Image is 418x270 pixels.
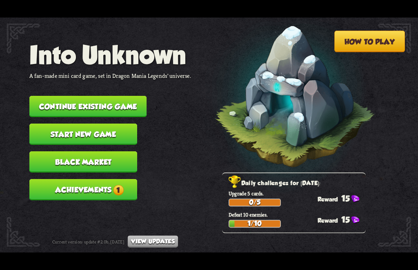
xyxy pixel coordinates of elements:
[229,190,366,197] p: Upgrade 5 cards.
[128,235,178,248] button: View updates
[52,235,178,248] div: Current version: update #2.0b, [DATE]
[229,211,366,218] p: Defeat 10 enemies.
[29,72,191,80] p: A fan-made mini card game, set in Dragon Mania Legends' universe.
[229,175,241,188] img: Golden_Trophy_Icon.png
[334,31,405,52] button: How to play
[29,124,137,145] button: Start new game
[318,215,366,224] div: 15
[229,178,366,189] h2: Daily challenges for [DATE]:
[229,199,280,206] div: 0/5
[29,151,137,173] button: Black Market
[318,194,366,203] div: 15
[113,185,124,195] span: 1
[29,96,147,117] button: Continue existing game
[193,4,376,194] img: Floating_Cave_Rune_Glow.png
[29,179,137,200] button: Achievements1
[229,221,280,227] div: 1/10
[29,40,191,69] h1: Into Unknown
